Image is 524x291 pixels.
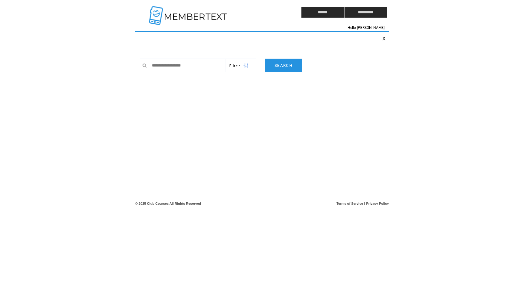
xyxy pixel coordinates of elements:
[337,202,363,205] a: Terms of Service
[226,59,256,72] a: Filter
[229,63,240,68] span: Show filters
[364,202,365,205] span: |
[265,59,302,72] a: SEARCH
[243,59,249,73] img: filters.png
[135,202,201,205] span: © 2025 Club Courses All Rights Reserved
[348,26,385,30] span: Hello [PERSON_NAME]
[366,202,389,205] a: Privacy Policy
